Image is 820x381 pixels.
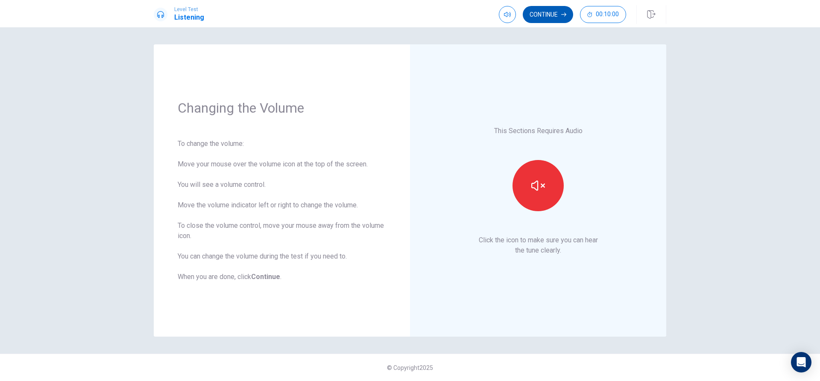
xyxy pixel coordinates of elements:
[596,11,619,18] span: 00:10:00
[791,352,811,372] div: Open Intercom Messenger
[178,139,386,282] div: To change the volume: Move your mouse over the volume icon at the top of the screen. You will see...
[178,99,386,116] h1: Changing the Volume
[174,12,204,23] h1: Listening
[174,6,204,12] span: Level Test
[494,126,583,136] p: This Sections Requires Audio
[523,6,573,23] button: Continue
[580,6,626,23] button: 00:10:00
[479,235,598,256] p: Click the icon to make sure you can hear the tune clearly.
[251,273,280,281] b: Continue
[387,364,433,371] span: © Copyright 2025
